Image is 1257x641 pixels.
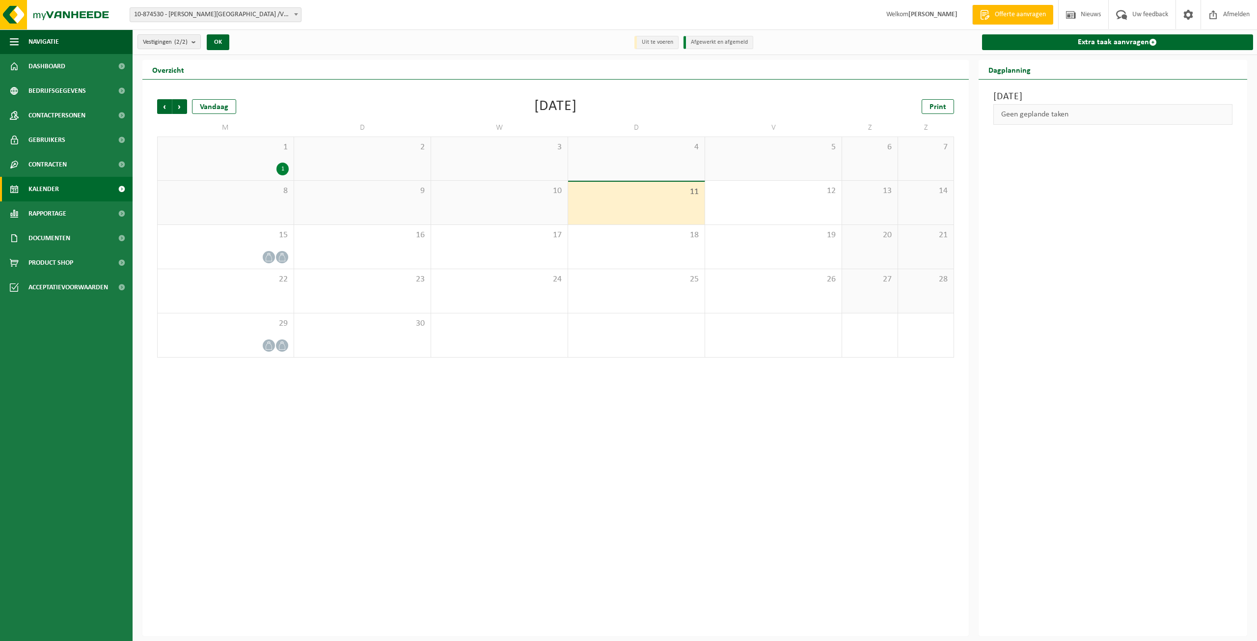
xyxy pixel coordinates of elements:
span: 10 [436,186,563,196]
span: Contactpersonen [28,103,85,128]
span: 30 [299,318,426,329]
span: Documenten [28,226,70,251]
button: OK [207,34,229,50]
span: Volgende [172,99,187,114]
span: Gebruikers [28,128,65,152]
span: 29 [163,318,289,329]
div: Vandaag [192,99,236,114]
span: 8 [163,186,289,196]
span: 21 [903,230,949,241]
span: Acceptatievoorwaarden [28,275,108,300]
span: 15 [163,230,289,241]
span: 14 [903,186,949,196]
span: 4 [573,142,700,153]
span: 26 [710,274,837,285]
span: Vestigingen [143,35,188,50]
td: Z [842,119,898,137]
span: 16 [299,230,426,241]
span: Kalender [28,177,59,201]
span: 27 [847,274,893,285]
div: 1 [276,163,289,175]
span: 2 [299,142,426,153]
button: Vestigingen(2/2) [137,34,201,49]
li: Uit te voeren [634,36,679,49]
span: 28 [903,274,949,285]
a: Extra taak aanvragen [982,34,1254,50]
a: Offerte aanvragen [972,5,1053,25]
span: 22 [163,274,289,285]
td: D [294,119,431,137]
span: 24 [436,274,563,285]
span: Print [929,103,946,111]
span: 1 [163,142,289,153]
span: 11 [573,187,700,197]
span: 10-874530 - OSCAR ROMERO COLLEGE /VBS LEBBEKE DORP - LEBBEKE [130,7,301,22]
span: 20 [847,230,893,241]
span: 12 [710,186,837,196]
li: Afgewerkt en afgemeld [683,36,753,49]
span: 17 [436,230,563,241]
div: [DATE] [534,99,577,114]
span: 18 [573,230,700,241]
h2: Dagplanning [979,60,1040,79]
span: 10-874530 - OSCAR ROMERO COLLEGE /VBS LEBBEKE DORP - LEBBEKE [130,8,301,22]
strong: [PERSON_NAME] [908,11,957,18]
span: 5 [710,142,837,153]
h3: [DATE] [993,89,1233,104]
span: 3 [436,142,563,153]
span: 25 [573,274,700,285]
span: 19 [710,230,837,241]
span: 6 [847,142,893,153]
td: W [431,119,568,137]
div: Geen geplande taken [993,104,1233,125]
td: Z [898,119,954,137]
td: M [157,119,294,137]
span: Bedrijfsgegevens [28,79,86,103]
td: D [568,119,705,137]
span: 9 [299,186,426,196]
span: 7 [903,142,949,153]
span: Navigatie [28,29,59,54]
span: 23 [299,274,426,285]
span: 13 [847,186,893,196]
span: Contracten [28,152,67,177]
count: (2/2) [174,39,188,45]
span: Dashboard [28,54,65,79]
td: V [705,119,842,137]
span: Vorige [157,99,172,114]
span: Rapportage [28,201,66,226]
span: Product Shop [28,251,73,275]
h2: Overzicht [142,60,194,79]
span: Offerte aanvragen [992,10,1048,20]
a: Print [922,99,954,114]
